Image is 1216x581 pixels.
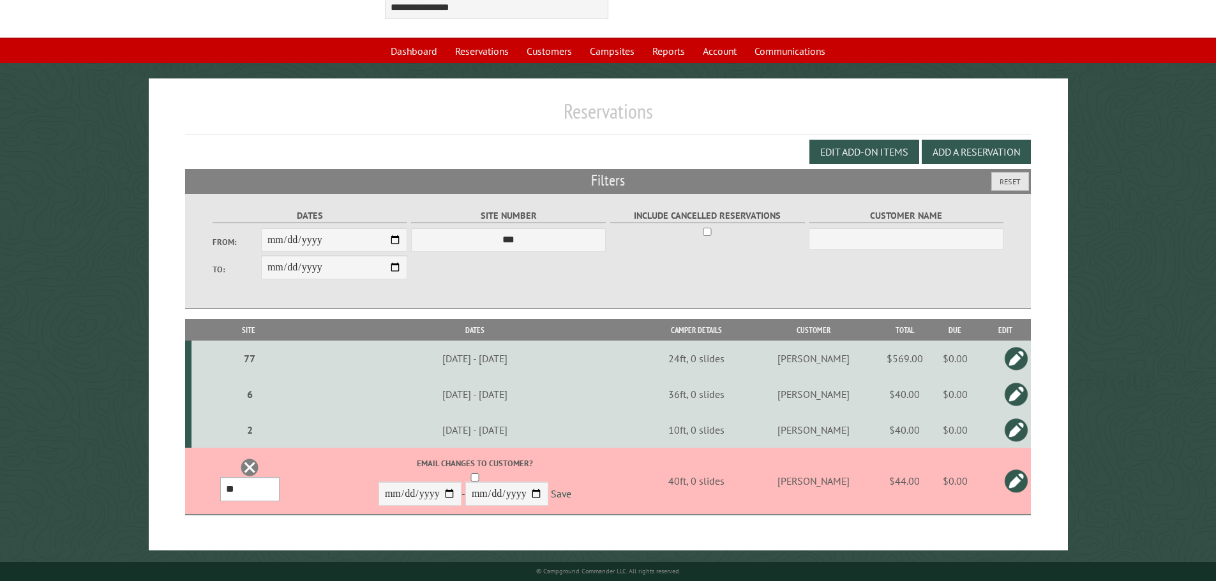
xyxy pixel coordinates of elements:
[536,567,680,575] small: © Campground Commander LLC. All rights reserved.
[809,140,919,164] button: Edit Add-on Items
[447,39,516,63] a: Reservations
[809,209,1003,223] label: Customer Name
[644,376,747,412] td: 36ft, 0 slides
[240,458,259,477] a: Delete this reservation
[747,39,833,63] a: Communications
[930,412,980,448] td: $0.00
[748,376,880,412] td: [PERSON_NAME]
[644,412,747,448] td: 10ft, 0 slides
[644,319,747,341] th: Camper Details
[748,412,880,448] td: [PERSON_NAME]
[695,39,744,63] a: Account
[383,39,445,63] a: Dashboard
[411,209,606,223] label: Site Number
[308,457,643,509] div: -
[185,99,1032,134] h1: Reservations
[551,488,571,501] a: Save
[644,448,747,515] td: 40ft, 0 slides
[879,341,930,376] td: $569.00
[748,319,880,341] th: Customer
[185,169,1032,193] h2: Filters
[213,263,261,276] label: To:
[308,352,643,365] div: [DATE] - [DATE]
[213,209,407,223] label: Dates
[930,341,980,376] td: $0.00
[582,39,642,63] a: Campsites
[645,39,693,63] a: Reports
[610,209,805,223] label: Include Cancelled Reservations
[930,319,980,341] th: Due
[519,39,580,63] a: Customers
[197,388,304,401] div: 6
[930,376,980,412] td: $0.00
[308,457,643,469] label: Email changes to customer?
[644,341,747,376] td: 24ft, 0 slides
[308,423,643,436] div: [DATE] - [DATE]
[980,319,1031,341] th: Edit
[879,448,930,515] td: $44.00
[879,319,930,341] th: Total
[922,140,1031,164] button: Add a Reservation
[305,319,644,341] th: Dates
[748,341,880,376] td: [PERSON_NAME]
[991,172,1029,191] button: Reset
[191,319,306,341] th: Site
[879,412,930,448] td: $40.00
[748,448,880,515] td: [PERSON_NAME]
[930,448,980,515] td: $0.00
[213,236,261,248] label: From:
[879,376,930,412] td: $40.00
[197,423,304,436] div: 2
[308,388,643,401] div: [DATE] - [DATE]
[197,352,304,365] div: 77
